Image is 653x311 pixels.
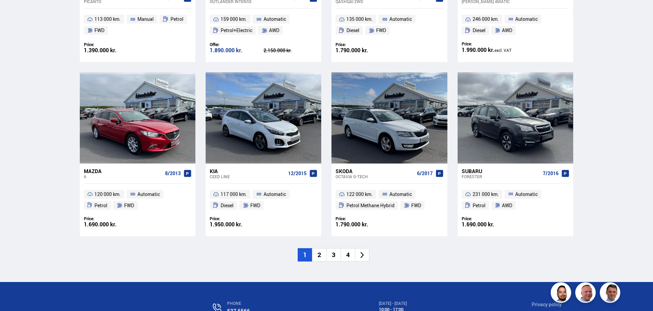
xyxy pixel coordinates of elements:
div: 1.790.000 kr. [336,47,389,53]
span: Petrol+Electric [221,26,252,34]
span: Manual [137,15,154,23]
span: Automatic [389,190,412,198]
span: Automatic [264,190,286,198]
span: excl. VAT [494,47,511,53]
div: Forester [462,174,540,179]
div: Kia [210,168,285,174]
div: Octavia G-TECH [336,174,414,179]
div: 1.990.000 kr. [462,47,516,53]
span: 246 000 km. [473,15,499,23]
div: 1.890.000 kr. [210,47,264,53]
div: [DATE] - [DATE] [379,301,467,306]
span: Petrol [170,15,183,23]
span: Diesel [221,201,234,210]
span: Petrol [473,201,486,210]
button: Open LiveChat chat widget [5,3,26,23]
span: Diesel [346,26,359,34]
span: FWD [250,201,260,210]
span: AWD [269,26,279,34]
li: 2 [312,248,326,261]
a: Mazda 6 8/2013 120 000 km. Automatic Petrol FWD Price: 1.690.000 kr. [80,164,195,237]
div: Price: [84,216,138,221]
div: 6 [84,174,162,179]
li: 4 [341,248,355,261]
span: 159 000 km. [221,15,247,23]
a: Skoda Octavia G-TECH 6/2017 122 000 km. Automatic Petrol Methane Hybrid FWD Price: 1.790.000 kr. [331,164,447,237]
span: Automatic [264,15,286,23]
img: siFngHWaQ9KaOqBr.png [576,283,597,304]
span: 6/2017 [417,171,433,176]
div: Price: [336,42,389,47]
span: 117 000 km. [221,190,247,198]
span: Petrol [94,201,107,210]
span: Petrol Methane Hybrid [346,201,395,210]
a: Privacy policy [532,301,562,308]
span: FWD [124,201,134,210]
span: 8/2013 [165,171,181,176]
li: 1 [298,248,312,261]
span: 113 000 km. [94,15,121,23]
a: Kia Ceed LINE 12/2015 117 000 km. Automatic Diesel FWD Price: 1.950.000 kr. [206,164,321,237]
div: 2.150.000 kr. [264,48,317,53]
div: Offer: [210,42,264,47]
span: 231 000 km. [473,190,499,198]
div: Price: [84,42,138,47]
span: Diesel [473,26,486,34]
a: Subaru Forester 7/2016 231 000 km. Automatic Petrol AWD Price: 1.690.000 kr. [458,164,573,237]
span: Automatic [515,15,538,23]
img: FbJEzSuNWCJXmdc-.webp [601,283,621,304]
div: 1.690.000 kr. [462,222,516,227]
div: Price: [462,41,516,46]
div: Skoda [336,168,414,174]
span: Automatic [515,190,538,198]
div: 1.390.000 kr. [84,47,138,53]
div: 1.790.000 kr. [336,222,389,227]
div: PHONE [227,301,314,306]
div: 1.950.000 kr. [210,222,264,227]
span: Automatic [137,190,160,198]
span: FWD [94,26,104,34]
span: 7/2016 [543,171,559,176]
div: Ceed LINE [210,174,285,179]
div: 1.690.000 kr. [84,222,138,227]
img: nhp88E3Fdnt1Opn2.png [552,283,572,304]
span: FWD [376,26,386,34]
span: FWD [411,201,421,210]
span: 12/2015 [288,171,307,176]
span: AWD [502,26,512,34]
span: AWD [502,201,512,210]
div: Mazda [84,168,162,174]
span: 135 000 km. [346,15,373,23]
div: Price: [336,216,389,221]
span: 120 000 km. [94,190,121,198]
span: 122 000 km. [346,190,373,198]
div: Price: [462,216,516,221]
div: Subaru [462,168,540,174]
div: Price: [210,216,264,221]
span: Automatic [389,15,412,23]
li: 3 [326,248,341,261]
